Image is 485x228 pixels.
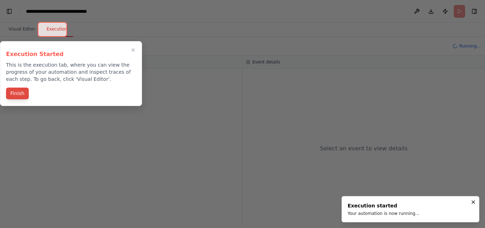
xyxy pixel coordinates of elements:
p: This is the execution tab, where you can view the progress of your automation and inspect traces ... [6,61,136,83]
div: Execution started [348,202,419,209]
button: Hide left sidebar [4,6,14,16]
button: Close walkthrough [129,46,137,54]
h3: Execution Started [6,50,136,59]
div: Your automation is now running... [348,211,419,216]
button: Finish [6,88,29,99]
